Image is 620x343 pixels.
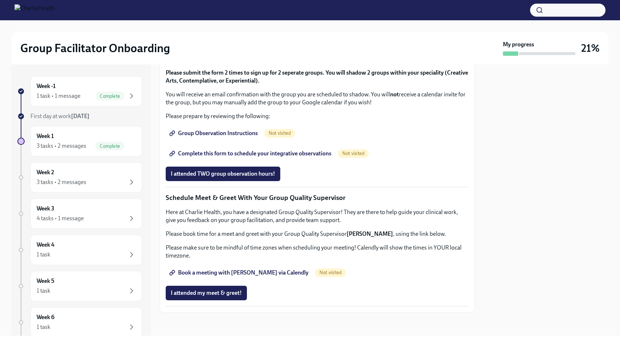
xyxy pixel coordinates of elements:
p: Please make sure to be mindful of time zones when scheduling your meeting! Calendly will show the... [166,244,469,260]
div: 3 tasks • 2 messages [37,142,86,150]
span: Complete this form to schedule your integrative observations [171,150,331,157]
p: Schedule Meet & Greet With Your Group Quality Supervisor [166,193,469,202]
strong: My progress [503,41,534,49]
span: Book a meeting with [PERSON_NAME] via Calendly [171,269,309,276]
span: Complete [95,93,124,99]
p: Please book time for a meet and greet with your Group Quality Supervisor , using the link below. [166,230,469,238]
strong: [DATE] [71,113,90,120]
a: Week -11 task • 1 messageComplete [17,76,142,106]
h6: Week 5 [37,277,54,285]
h6: Week -1 [37,82,55,90]
span: Not visited [338,151,369,156]
a: Week 61 task [17,307,142,338]
span: Not visited [315,270,346,275]
p: You will receive an email confirmation with the group you are scheduled to shadow. You will recei... [166,91,469,106]
div: 1 task • 1 message [37,92,80,100]
div: 1 task [37,323,50,331]
span: Group Observation Instructions [171,130,258,137]
a: Week 34 tasks • 1 message [17,198,142,229]
span: I attended my meet & greet! [171,289,242,297]
span: Not visited [264,130,295,136]
h6: Week 4 [37,241,54,249]
div: 4 tasks • 1 message [37,214,84,222]
div: 1 task [37,251,50,259]
a: Week 41 task [17,235,142,265]
div: 3 tasks • 2 messages [37,178,86,186]
span: First day at work [30,113,90,120]
button: I attended my meet & greet! [166,286,247,300]
h3: 21% [581,42,600,55]
strong: Please submit the form 2 times to sign up for 2 seperate groups. You will shadow 2 groups within ... [166,69,468,84]
h6: Week 3 [37,205,54,213]
strong: not [390,91,399,98]
span: Complete [95,143,124,149]
p: Please prepare by reviewing the following: [166,112,469,120]
h6: Week 2 [37,168,54,176]
a: Week 13 tasks • 2 messagesComplete [17,126,142,156]
span: I attended TWO group observation hours! [171,170,275,177]
img: CharlieHealth [15,4,55,16]
a: First day at work[DATE] [17,112,142,120]
h6: Week 6 [37,313,54,321]
a: Group Observation Instructions [166,126,263,141]
h2: Group Facilitator Onboarding [20,41,170,55]
div: 1 task [37,287,50,295]
a: Week 23 tasks • 2 messages [17,162,142,193]
strong: [PERSON_NAME] [347,230,393,237]
button: I attended TWO group observation hours! [166,167,280,181]
a: Complete this form to schedule your integrative observations [166,146,336,161]
h6: Week 1 [37,132,54,140]
a: Week 51 task [17,271,142,301]
p: Here at Charlie Health, you have a designated Group Quality Supervisor! They are there to help gu... [166,208,469,224]
a: Book a meeting with [PERSON_NAME] via Calendly [166,265,314,280]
